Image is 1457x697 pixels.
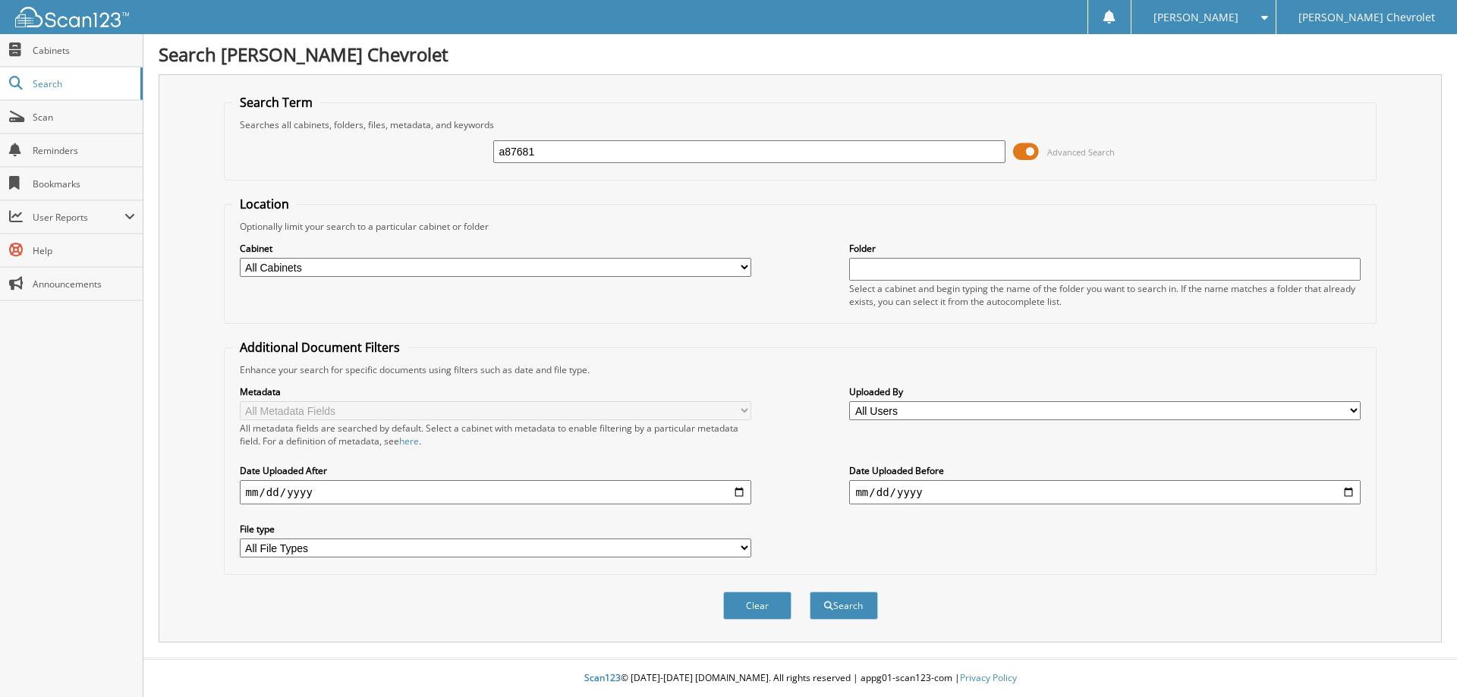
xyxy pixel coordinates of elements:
h1: Search [PERSON_NAME] Chevrolet [159,42,1442,67]
legend: Location [232,196,297,212]
span: [PERSON_NAME] Chevrolet [1298,13,1435,22]
div: Enhance your search for specific documents using filters such as date and file type. [232,363,1369,376]
img: scan123-logo-white.svg [15,7,129,27]
label: Metadata [240,385,751,398]
legend: Search Term [232,94,320,111]
span: Scan123 [584,671,621,684]
a: Privacy Policy [960,671,1017,684]
span: Help [33,244,135,257]
label: File type [240,523,751,535]
iframe: Chat Widget [1381,624,1457,697]
label: Date Uploaded After [240,464,751,477]
div: All metadata fields are searched by default. Select a cabinet with metadata to enable filtering b... [240,422,751,447]
div: © [DATE]-[DATE] [DOMAIN_NAME]. All rights reserved | appg01-scan123-com | [143,660,1457,697]
label: Folder [849,242,1361,255]
span: Reminders [33,144,135,157]
label: Uploaded By [849,385,1361,398]
button: Search [810,592,878,620]
div: Select a cabinet and begin typing the name of the folder you want to search in. If the name match... [849,282,1361,308]
input: start [240,480,751,504]
span: Scan [33,111,135,124]
span: Bookmarks [33,177,135,190]
span: User Reports [33,211,124,224]
span: Cabinets [33,44,135,57]
legend: Additional Document Filters [232,339,408,356]
label: Date Uploaded Before [849,464,1361,477]
a: here [399,435,419,447]
label: Cabinet [240,242,751,255]
input: end [849,480,1361,504]
button: Clear [723,592,791,620]
div: Optionally limit your search to a particular cabinet or folder [232,220,1369,233]
span: Announcements [33,278,135,290]
div: Searches all cabinets, folders, files, metadata, and keywords [232,118,1369,131]
span: [PERSON_NAME] [1153,13,1238,22]
span: Advanced Search [1047,146,1115,158]
span: Search [33,77,133,90]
